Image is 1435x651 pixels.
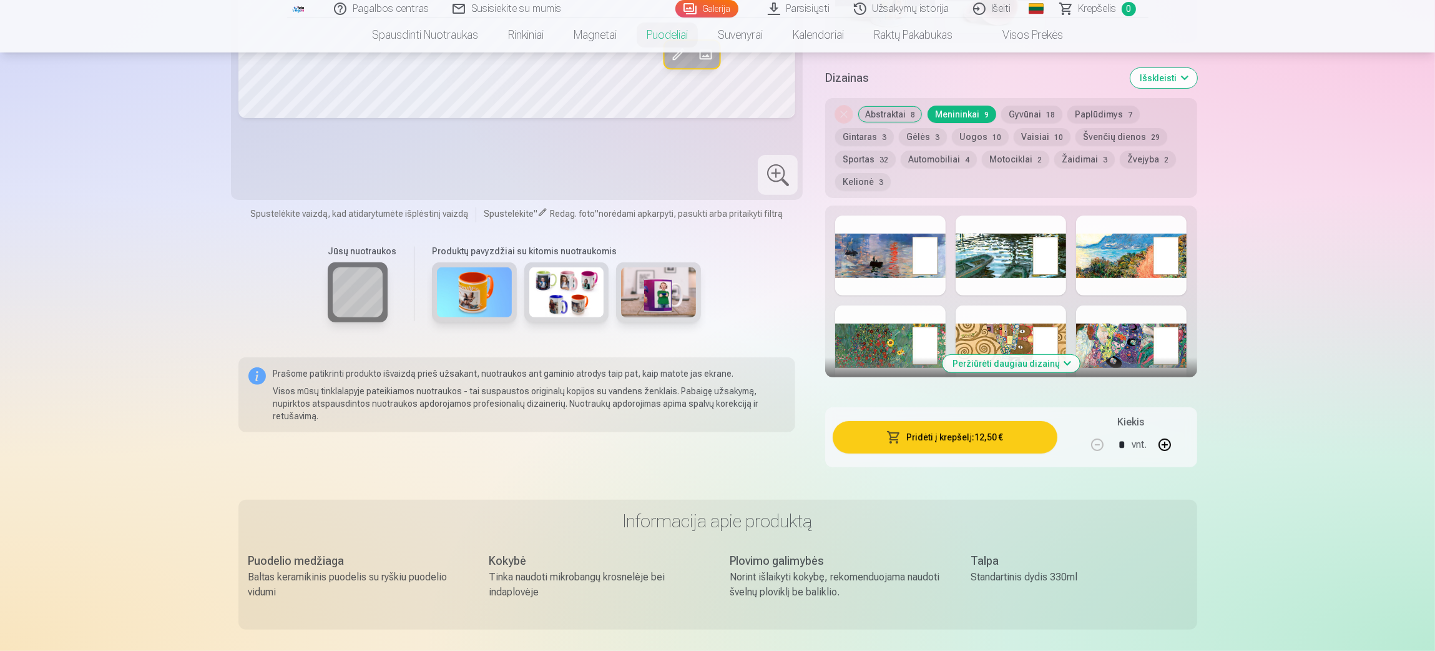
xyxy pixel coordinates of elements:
h5: Kiekis [1117,415,1144,430]
a: Kalendoriai [778,17,859,52]
a: Magnetai [559,17,632,52]
h3: Informacija apie produktą [248,510,1187,532]
span: 10 [1054,133,1063,142]
button: Gėlės3 [899,128,947,146]
span: 2 [1164,156,1168,164]
div: Plovimo galimybės [730,552,946,570]
div: Kokybė [489,552,705,570]
span: Krepšelis [1079,1,1117,16]
span: 3 [882,133,886,142]
img: /fa2 [292,5,306,12]
h5: Dizainas [825,69,1120,87]
p: Prašome patikrinti produkto išvaizdą prieš užsakant, nuotraukos ant gaminio atrodys taip pat, kai... [273,367,786,380]
span: 3 [879,178,883,187]
h6: Jūsų nuotraukos [328,245,396,257]
button: Gintaras3 [835,128,894,146]
button: Žaidimai3 [1054,151,1115,168]
span: Spustelėkite vaizdą, kad atidarytumėte išplėstinį vaizdą [250,207,468,220]
div: Baltas keramikinis puodelis su ryškiu puodelio vidumi [248,570,464,600]
button: Automobiliai4 [901,151,977,168]
span: Redag. foto [550,209,595,219]
span: 7 [1128,111,1132,119]
button: Motociklai2 [982,151,1049,168]
a: Raktų pakabukas [859,17,967,52]
a: Puodeliai [632,17,703,52]
button: Uogos10 [952,128,1009,146]
div: Norint išlaikyti kokybę, rekomenduojama naudoti švelnų ploviklį be baliklio. [730,570,946,600]
span: 9 [984,111,989,119]
div: vnt. [1132,430,1147,460]
span: 2 [1037,156,1042,164]
span: " [595,209,599,219]
span: 29 [1151,133,1160,142]
span: norėdami apkarpyti, pasukti arba pritaikyti filtrą [599,209,783,219]
span: 0 [1122,2,1136,16]
button: Gyvūnai18 [1001,106,1062,123]
button: Žvejyba2 [1120,151,1176,168]
button: Peržiūrėti daugiau dizainų [943,355,1080,372]
a: Rinkiniai [493,17,559,52]
button: Vaisiai10 [1014,128,1070,146]
span: 32 [879,156,888,164]
span: 3 [1103,156,1107,164]
span: " [534,209,537,219]
span: 10 [992,133,1001,142]
span: Spustelėkite [484,209,534,219]
button: Abstraktai8 [858,106,923,123]
span: 4 [965,156,969,164]
button: Pridėti į krepšelį:12,50 € [833,421,1057,454]
button: Išskleisti [1130,68,1197,88]
div: Talpa [971,552,1187,570]
h6: Produktų pavyzdžiai su kitomis nuotraukomis [427,245,706,257]
div: Tinka naudoti mikrobangų krosnelėje bei indaplovėje [489,570,705,600]
span: 3 [935,133,939,142]
a: Visos prekės [967,17,1078,52]
button: Paplūdimys7 [1067,106,1140,123]
button: Sportas32 [835,151,896,168]
span: 18 [1046,111,1055,119]
div: Standartinis dydis 330ml [971,570,1187,585]
button: Švenčių dienos29 [1075,128,1167,146]
div: Puodelio medžiaga [248,552,464,570]
button: Kelionė3 [835,173,891,191]
a: Spausdinti nuotraukas [357,17,493,52]
p: Visos mūsų tinklalapyje pateikiamos nuotraukos - tai suspaustos originalų kopijos su vandens ženk... [273,385,786,422]
button: Menininkai9 [928,106,996,123]
span: 8 [911,111,915,119]
a: Suvenyrai [703,17,778,52]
